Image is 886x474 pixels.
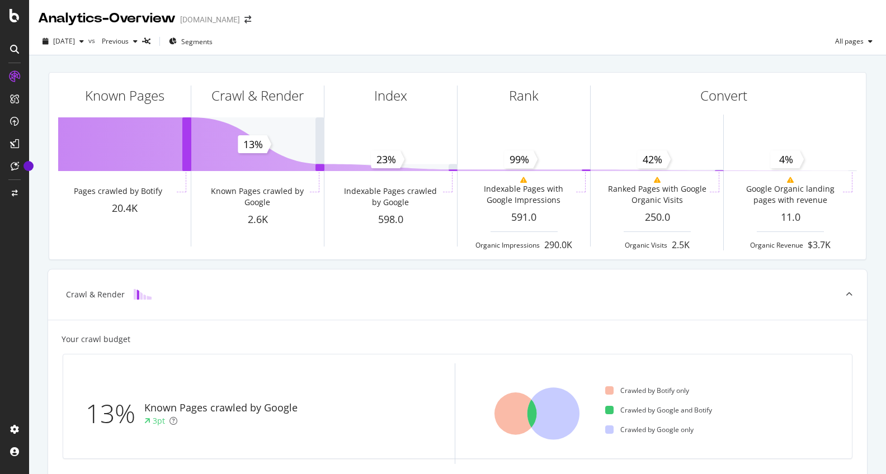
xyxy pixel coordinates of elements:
[848,436,875,463] iframe: Intercom live chat
[153,415,165,426] div: 3pt
[53,36,75,46] span: 2025 Sep. 1st
[66,289,125,300] div: Crawl & Render
[134,289,152,300] img: block-icon
[605,405,712,415] div: Crawled by Google and Botify
[244,16,251,23] div: arrow-right-arrow-left
[207,186,307,208] div: Known Pages crawled by Google
[324,212,457,227] div: 598.0
[831,32,877,50] button: All pages
[38,9,176,28] div: Analytics - Overview
[544,239,572,252] div: 290.0K
[181,37,213,46] span: Segments
[605,425,694,434] div: Crawled by Google only
[88,36,97,45] span: vs
[458,210,590,225] div: 591.0
[605,386,689,395] div: Crawled by Botify only
[475,240,540,250] div: Organic Impressions
[473,183,573,206] div: Indexable Pages with Google Impressions
[62,334,130,345] div: Your crawl budget
[23,161,34,171] div: Tooltip anchor
[58,201,191,216] div: 20.4K
[191,212,324,227] div: 2.6K
[180,14,240,25] div: [DOMAIN_NAME]
[144,401,298,415] div: Known Pages crawled by Google
[374,86,407,105] div: Index
[38,32,88,50] button: [DATE]
[211,86,304,105] div: Crawl & Render
[85,86,164,105] div: Known Pages
[509,86,539,105] div: Rank
[86,395,144,432] div: 13%
[164,32,217,50] button: Segments
[97,32,142,50] button: Previous
[97,36,129,46] span: Previous
[340,186,440,208] div: Indexable Pages crawled by Google
[831,36,864,46] span: All pages
[74,186,162,197] div: Pages crawled by Botify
